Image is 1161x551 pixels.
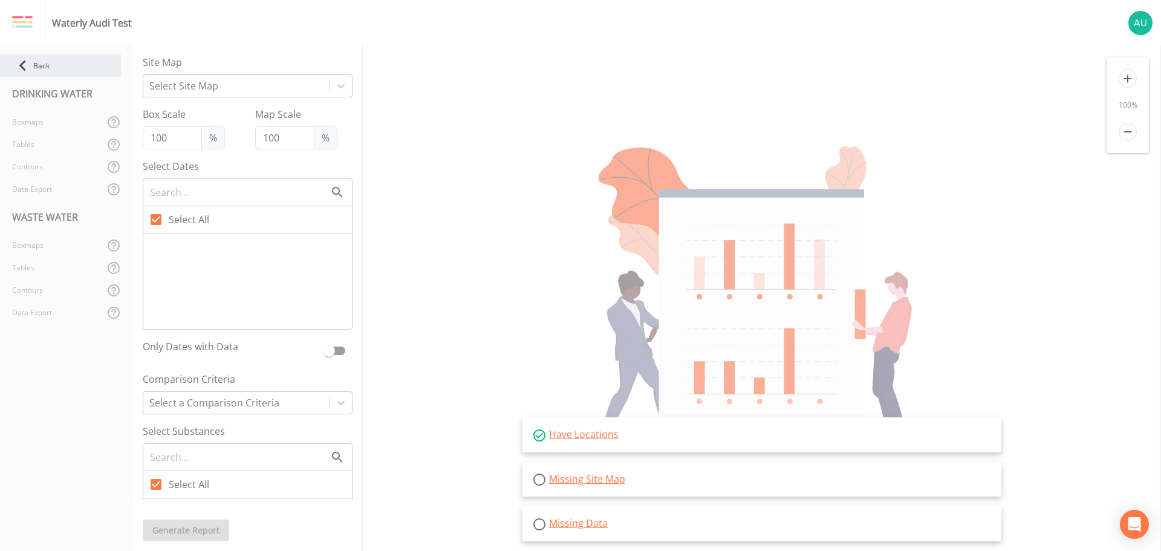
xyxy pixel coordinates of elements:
a: Have Locations [549,428,619,441]
label: Only Dates with Data [143,339,317,357]
img: logo [12,16,33,29]
span: Select All [169,477,209,492]
div: 100 % [1107,100,1149,111]
input: Search... [149,449,330,465]
span: Select All [169,212,209,227]
a: Missing Site Map [549,472,625,486]
i: remove [1119,123,1137,141]
input: Search... [149,184,330,200]
label: Select Dates [143,159,353,174]
img: undraw_report_building_chart-e1PV7-8T.svg [569,146,955,450]
a: Missing Data [549,517,608,530]
label: Site Map [143,55,353,70]
span: % [314,126,337,149]
div: Open Intercom Messenger [1120,510,1149,539]
span: % [201,126,225,149]
label: Box Scale [143,107,225,122]
img: 493c9c74d1221f88e72fa849d039e381 [1128,11,1153,35]
label: Select Substances [143,424,353,439]
div: Waterly Audi Test [52,16,132,30]
i: add [1119,70,1137,88]
label: Comparison Criteria [143,372,353,386]
label: Map Scale [255,107,337,122]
